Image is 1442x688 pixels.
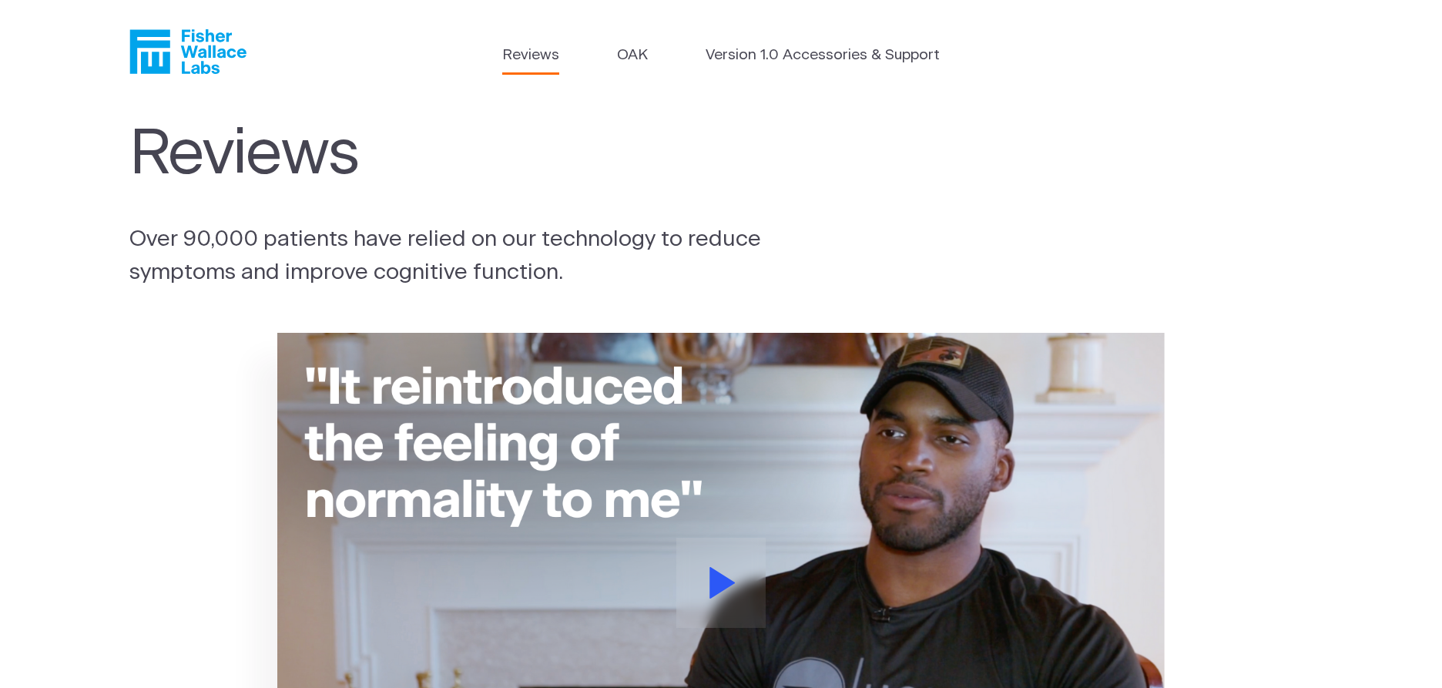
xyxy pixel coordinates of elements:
svg: Play [709,567,736,599]
a: Fisher Wallace [129,29,246,74]
a: Version 1.0 Accessories & Support [706,45,940,67]
a: OAK [617,45,648,67]
a: Reviews [502,45,559,67]
h1: Reviews [129,119,795,192]
p: Over 90,000 patients have relied on our technology to reduce symptoms and improve cognitive funct... [129,223,803,289]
